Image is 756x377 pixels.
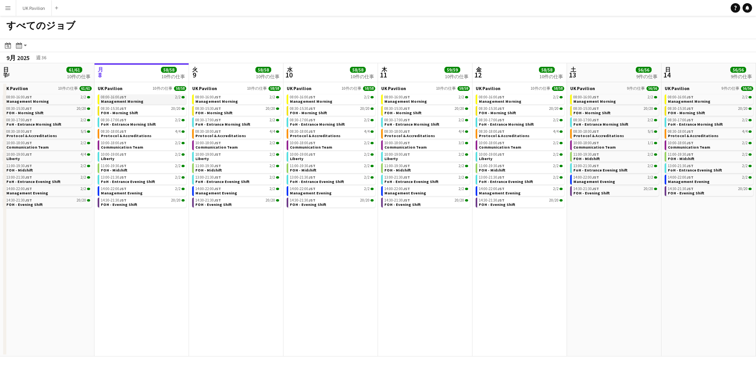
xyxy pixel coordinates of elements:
[101,122,156,127] span: FoH - Entrance Morning Shift
[287,85,375,91] a: UK Pavilion10件の仕事58/58
[195,145,238,150] span: Communication Team
[290,163,374,172] a: 11:00-19:30JST2/2FOH - Midshift
[573,129,657,138] a: 08:30-18:00JST5/5Protocol & Accreditations
[195,152,279,161] a: 10:00-19:00JST2/2Liberty
[195,122,250,127] span: FoH - Entrance Morning Shift
[290,130,316,134] span: 08:30-18:00
[665,85,690,91] span: UK Pavilion
[479,94,563,104] a: 08:00-16:00JST2/2Management Morning
[668,117,752,126] a: 08:30-17:00JST2/2FoH - Entrance Morning Shift
[592,163,599,168] span: JST
[101,117,185,126] a: 08:30-17:00JST2/2FoH - Entrance Morning Shift
[6,130,32,134] span: 08:30-18:00
[268,86,281,91] span: 58/58
[290,133,340,138] span: Protocol & Accreditations
[668,130,694,134] span: 08:30-18:00
[290,140,374,149] a: 10:00-18:00JST2/2Communication Team
[668,129,752,138] a: 08:30-18:00JST4/4Protocol & Accreditations
[3,85,92,91] a: UK Pavilion10件の仕事61/61
[290,152,374,161] a: 10:00-19:00JST2/2Liberty
[403,163,410,168] span: JST
[58,86,78,91] span: 10件の仕事
[573,130,599,134] span: 08:30-18:00
[287,85,375,209] div: UK Pavilion10件の仕事58/5808:00-16:00JST2/2Management Morning08:30-15:30JST20/20FOH - Morning Shift08...
[25,106,32,111] span: JST
[646,86,659,91] span: 56/56
[290,95,316,99] span: 08:00-16:00
[665,85,753,91] a: UK Pavilion9件の仕事56/56
[573,152,657,161] a: 11:00-19:30JST2/2FOH - Midshift
[98,85,186,91] a: UK Pavilion10件の仕事58/58
[553,141,559,145] span: 2/2
[308,163,316,168] span: JST
[384,133,435,138] span: Protocol & Accreditations
[101,110,138,115] span: FOH - Morning Shift
[668,99,711,104] span: Management Morning
[290,110,327,115] span: FOH - Morning Shift
[668,152,752,161] a: 11:00-19:30JST2/2FOH - Midshift
[364,153,370,156] span: 2/2
[101,130,127,134] span: 08:30-18:00
[290,122,345,127] span: FoH - Entrance Morning Shift
[25,129,32,134] span: JST
[497,152,505,157] span: JST
[290,117,374,126] a: 08:30-17:00JST2/2FoH - Entrance Morning Shift
[6,129,90,138] a: 08:30-18:00JST5/5Protocol & Accreditations
[479,152,563,161] a: 10:00-19:00JST2/2Liberty
[648,130,653,134] span: 5/5
[308,94,316,100] span: JST
[573,145,616,150] span: Communication Team
[98,85,186,209] div: UK Pavilion10件の仕事58/5808:00-16:00JST2/2Management Morning08:30-15:30JST20/20FOH - Morning Shift08...
[6,141,32,145] span: 10:00-18:00
[459,130,464,134] span: 4/4
[6,110,43,115] span: FOH - Morning Shift
[6,133,57,138] span: Protocol & Accreditations
[479,141,505,145] span: 10:00-18:00
[592,129,599,134] span: JST
[573,118,599,122] span: 08:30-17:00
[6,106,90,115] a: 08:30-15:30JST20/20FOH - Morning Shift
[153,86,172,91] span: 10件の仕事
[195,106,279,115] a: 08:30-15:30JST20/20FOH - Morning Shift
[214,106,221,111] span: JST
[459,153,464,156] span: 2/2
[192,85,281,91] a: UK Pavilion10件の仕事58/58
[384,94,468,104] a: 08:00-16:00JST2/2Management Morning
[479,153,505,156] span: 10:00-19:00
[668,163,752,172] a: 13:00-21:30JST2/2FoH - Entrance Evening Shift
[738,107,748,111] span: 20/20
[195,129,279,138] a: 08:30-18:00JST4/4Protocol & Accreditations
[214,117,221,123] span: JST
[214,129,221,134] span: JST
[592,117,599,123] span: JST
[741,86,753,91] span: 56/56
[290,106,374,115] a: 08:30-15:30JST20/20FOH - Morning Shift
[686,152,694,157] span: JST
[381,85,470,209] div: UK Pavilion10件の仕事59/5908:00-16:00JST2/2Management Morning08:30-15:30JST20/20FOH - Morning Shift08...
[25,140,32,145] span: JST
[627,86,645,91] span: 9件の仕事
[175,130,181,134] span: 4/4
[668,140,752,149] a: 10:00-18:00JST2/2Communication Team
[459,118,464,122] span: 2/2
[195,94,279,104] a: 08:00-16:00JST2/2Management Morning
[270,141,275,145] span: 2/2
[459,95,464,99] span: 2/2
[195,95,221,99] span: 08:00-16:00
[364,95,370,99] span: 2/2
[479,130,505,134] span: 08:30-18:00
[6,156,20,161] span: Liberty
[101,94,185,104] a: 08:00-16:00JST2/2Management Morning
[648,153,653,156] span: 2/2
[81,95,86,99] span: 2/2
[101,141,127,145] span: 10:00-18:00
[119,152,127,157] span: JST
[308,140,316,145] span: JST
[101,152,185,161] a: 10:00-19:00JST2/2Liberty
[403,94,410,100] span: JST
[722,86,739,91] span: 9件の仕事
[364,130,370,134] span: 4/4
[81,141,86,145] span: 2/2
[174,86,186,91] span: 58/58
[6,117,90,126] a: 08:30-17:00JST2/2FoH - Entrance Morning Shift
